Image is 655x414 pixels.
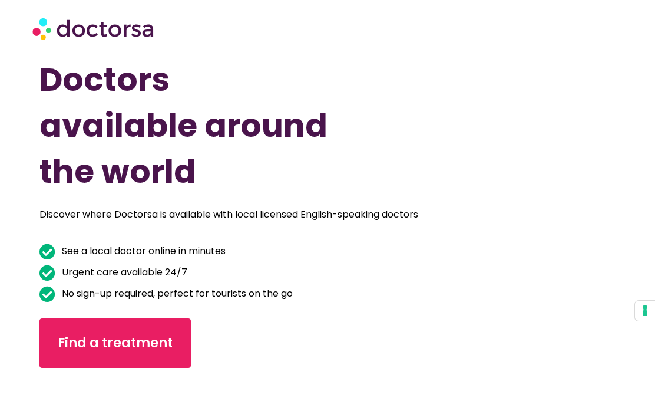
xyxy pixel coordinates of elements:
a: Find a treatment [39,318,191,368]
span: See a local doctor online in minutes [59,243,226,259]
p: Discover where Doctorsa is available with local licensed English-speaking doctors [39,206,530,223]
span: Urgent care available 24/7 [59,264,187,281]
button: Your consent preferences for tracking technologies [635,301,655,321]
span: No sign-up required, perfect for tourists on the go [59,285,293,302]
span: Find a treatment [58,334,173,353]
h1: Doctors available around the world [39,57,333,195]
